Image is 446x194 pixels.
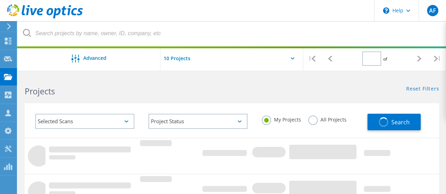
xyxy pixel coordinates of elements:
[429,8,436,13] span: AF
[406,86,439,92] a: Reset Filters
[262,115,301,122] label: My Projects
[303,46,321,71] div: |
[83,56,106,61] span: Advanced
[383,7,389,14] svg: \n
[391,118,409,126] span: Search
[428,46,446,71] div: |
[367,114,421,130] button: Search
[383,56,387,62] span: of
[308,115,347,122] label: All Projects
[7,15,83,20] a: Live Optics Dashboard
[35,114,134,129] div: Selected Scans
[148,114,248,129] div: Project Status
[25,86,55,97] b: Projects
